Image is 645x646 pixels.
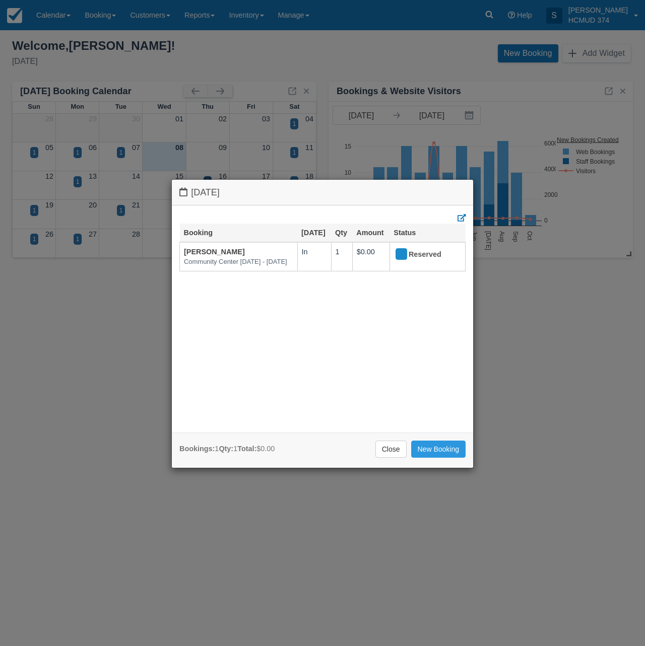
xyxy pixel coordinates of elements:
a: [PERSON_NAME] [184,248,245,256]
a: [DATE] [301,229,326,237]
a: Amount [356,229,383,237]
td: In [297,242,331,271]
h4: [DATE] [179,187,466,198]
strong: Qty: [219,445,233,453]
a: Close [375,441,407,458]
div: 1 1 $0.00 [179,444,275,454]
a: New Booking [411,441,466,458]
a: Qty [335,229,347,237]
td: $0.00 [352,242,390,271]
a: Status [394,229,416,237]
a: Booking [184,229,213,237]
td: 1 [331,242,352,271]
strong: Total: [237,445,256,453]
em: Community Center [DATE] - [DATE] [184,257,293,267]
div: Reserved [394,247,453,263]
strong: Bookings: [179,445,215,453]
